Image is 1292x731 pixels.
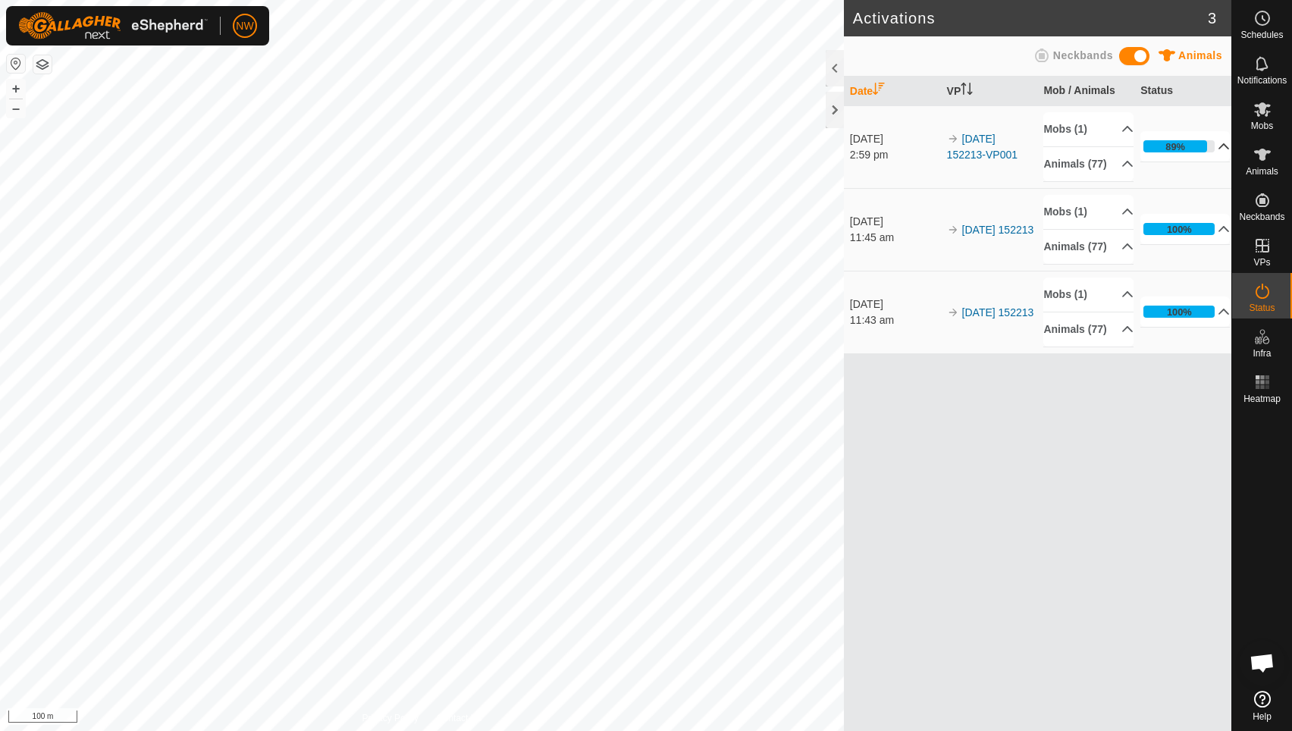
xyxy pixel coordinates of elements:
[1208,7,1216,30] span: 3
[947,133,1018,161] a: [DATE] 152213-VP001
[1043,278,1133,312] p-accordion-header: Mobs (1)
[7,80,25,98] button: +
[1253,258,1270,267] span: VPs
[947,133,959,145] img: arrow
[1140,214,1230,244] p-accordion-header: 100%
[1167,305,1192,319] div: 100%
[1253,349,1271,358] span: Infra
[844,77,941,106] th: Date
[873,85,885,97] p-sorticon: Activate to sort
[1251,121,1273,130] span: Mobs
[850,296,939,312] div: [DATE]
[362,711,419,725] a: Privacy Policy
[1134,77,1231,106] th: Status
[853,9,1208,27] h2: Activations
[1043,195,1133,229] p-accordion-header: Mobs (1)
[1239,212,1284,221] span: Neckbands
[1167,222,1192,237] div: 100%
[947,306,959,318] img: arrow
[850,230,939,246] div: 11:45 am
[962,306,1034,318] a: [DATE] 152213
[1143,306,1215,318] div: 100%
[850,131,939,147] div: [DATE]
[961,85,973,97] p-sorticon: Activate to sort
[1243,394,1281,403] span: Heatmap
[850,214,939,230] div: [DATE]
[7,99,25,118] button: –
[1043,112,1133,146] p-accordion-header: Mobs (1)
[1043,312,1133,347] p-accordion-header: Animals (77)
[1165,140,1185,154] div: 89%
[7,55,25,73] button: Reset Map
[437,711,481,725] a: Contact Us
[1237,76,1287,85] span: Notifications
[1053,49,1113,61] span: Neckbands
[962,224,1034,236] a: [DATE] 152213
[236,18,253,34] span: NW
[1043,230,1133,264] p-accordion-header: Animals (77)
[1043,147,1133,181] p-accordion-header: Animals (77)
[1143,223,1215,235] div: 100%
[1249,303,1275,312] span: Status
[1140,131,1230,162] p-accordion-header: 89%
[1178,49,1222,61] span: Animals
[18,12,208,39] img: Gallagher Logo
[1253,712,1272,721] span: Help
[941,77,1038,106] th: VP
[1240,30,1283,39] span: Schedules
[850,147,939,163] div: 2:59 pm
[1037,77,1134,106] th: Mob / Animals
[1240,640,1285,686] a: Open chat
[1246,167,1278,176] span: Animals
[1140,296,1230,327] p-accordion-header: 100%
[1232,685,1292,727] a: Help
[947,224,959,236] img: arrow
[1143,140,1215,152] div: 89%
[33,55,52,74] button: Map Layers
[850,312,939,328] div: 11:43 am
